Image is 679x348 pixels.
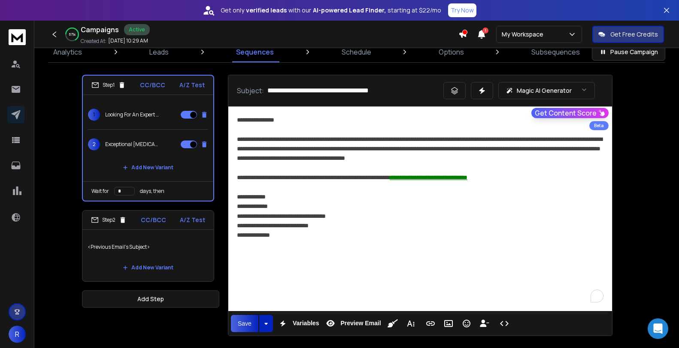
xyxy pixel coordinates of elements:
p: Looking For An Expert [MEDICAL_DATA] Special? [105,111,160,118]
button: Insert Link (⌘K) [422,315,439,332]
img: logo [9,29,26,45]
span: 2 [88,138,100,150]
div: Open Intercom Messenger [648,318,668,339]
span: 1 [482,27,488,34]
button: Magic AI Generator [498,82,595,99]
button: R [9,326,26,343]
button: Add New Variant [116,259,180,276]
a: Subsequences [526,42,585,62]
p: Schedule [342,47,371,57]
button: Emoticons [458,315,475,332]
a: Options [433,42,469,62]
p: Get only with our starting at $22/mo [221,6,441,15]
p: Get Free Credits [610,30,658,39]
p: A/Z Test [179,81,205,89]
p: 67 % [69,32,76,37]
div: Step 2 [91,216,127,224]
p: CC/BCC [141,216,166,224]
h1: Campaigns [81,24,119,35]
p: Subsequences [531,47,580,57]
button: Get Content Score [531,108,609,118]
button: Insert Unsubscribe Link [476,315,493,332]
p: Analytics [53,47,82,57]
p: CC/BCC [140,81,165,89]
a: Leads [144,42,174,62]
span: 1 [88,109,100,121]
p: Leads [149,47,169,57]
button: Code View [496,315,512,332]
span: Variables [291,320,321,327]
button: Save [231,315,258,332]
button: Variables [275,315,321,332]
button: Pause Campaign [592,43,665,61]
button: More Text [403,315,419,332]
a: Sequences [231,42,279,62]
p: A/Z Test [180,216,205,224]
p: My Workspace [502,30,547,39]
button: Get Free Credits [592,26,664,43]
p: Exceptional [MEDICAL_DATA] Results for You [105,141,160,148]
div: Beta [589,121,609,130]
button: Preview Email [322,315,382,332]
span: Preview Email [339,320,382,327]
strong: verified leads [246,6,287,15]
p: Wait for [91,188,109,195]
button: Clean HTML [385,315,401,332]
button: Add New Variant [116,159,180,176]
button: Add Step [82,290,219,308]
p: Created At: [81,38,106,45]
p: Magic AI Generator [517,86,572,95]
div: To enrich screen reader interactions, please activate Accessibility in Grammarly extension settings [228,107,612,311]
p: [DATE] 10:29 AM [108,37,148,44]
li: Step1CC/BCCA/Z Test1Looking For An Expert [MEDICAL_DATA] Special?2Exceptional [MEDICAL_DATA] Resu... [82,75,214,201]
p: Try Now [451,6,474,15]
div: Active [124,24,150,35]
button: Try Now [448,3,476,17]
strong: AI-powered Lead Finder, [313,6,386,15]
a: Analytics [48,42,87,62]
li: Step2CC/BCCA/Z Test<Previous Email's Subject>Add New Variant [82,210,214,282]
p: Options [439,47,464,57]
a: Schedule [336,42,376,62]
p: Sequences [236,47,274,57]
button: Insert Image (⌘P) [440,315,457,332]
p: Subject: [237,85,264,96]
p: <Previous Email's Subject> [88,235,209,259]
p: days, then [140,188,164,195]
div: Step 1 [91,81,126,89]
